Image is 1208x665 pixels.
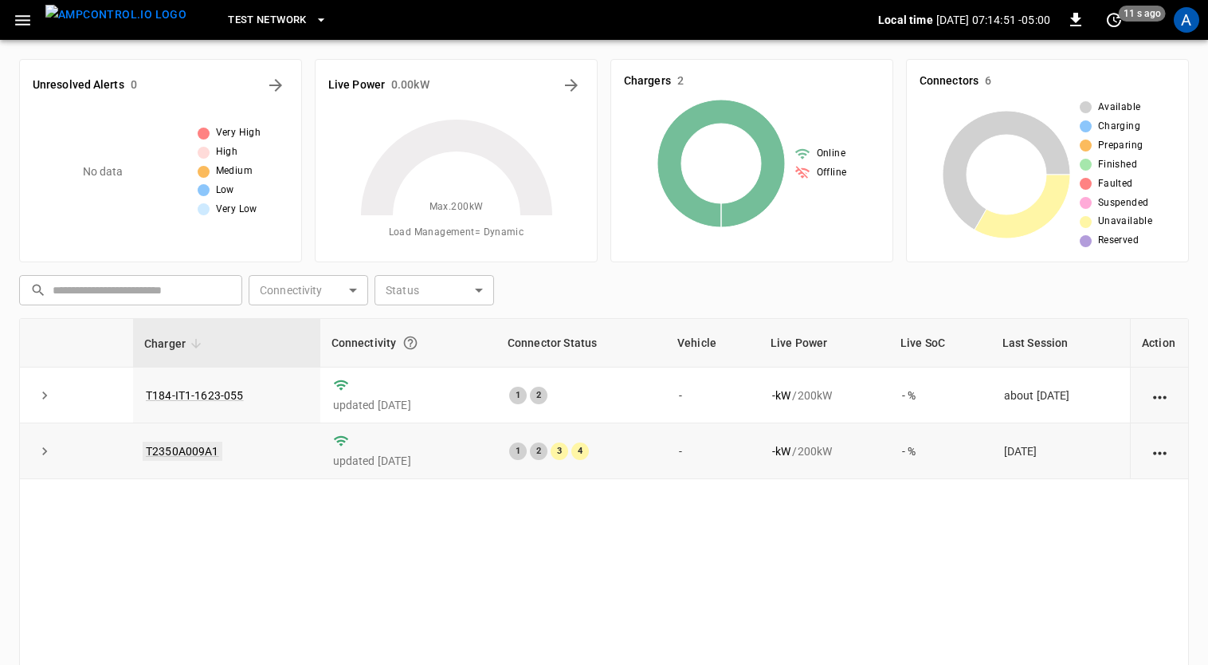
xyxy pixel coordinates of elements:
span: Charger [144,334,206,353]
td: about [DATE] [991,368,1130,423]
h6: Live Power [328,77,385,94]
span: Max. 200 kW [429,199,484,215]
button: All Alerts [263,73,288,98]
div: 2 [530,387,547,404]
div: / 200 kW [772,443,877,459]
button: Test Network [222,5,333,36]
span: Offline [817,165,847,181]
h6: Unresolved Alerts [33,77,124,94]
th: Connector Status [496,319,666,368]
td: - [666,423,759,479]
div: profile-icon [1174,7,1199,33]
th: Vehicle [666,319,759,368]
span: High [216,144,238,160]
span: Test Network [228,11,306,30]
td: - % [889,368,991,423]
td: - % [889,423,991,479]
h6: 0 [131,77,137,94]
div: / 200 kW [772,388,877,403]
td: - [666,368,759,423]
span: Available [1098,100,1141,116]
th: Last Session [991,319,1130,368]
span: Medium [216,163,253,179]
h6: 0.00 kW [391,77,429,94]
span: Charging [1098,119,1140,135]
p: - kW [772,443,790,459]
h6: Chargers [624,73,671,90]
p: updated [DATE] [333,453,484,469]
div: 1 [509,443,527,460]
div: 2 [530,443,547,460]
p: No data [83,163,124,180]
a: T184-IT1-1623-055 [146,389,244,402]
span: Preparing [1098,138,1143,154]
span: Faulted [1098,176,1133,192]
div: action cell options [1150,443,1170,459]
span: Reserved [1098,233,1139,249]
span: Suspended [1098,195,1149,211]
img: ampcontrol.io logo [45,5,186,25]
div: Connectivity [331,329,485,357]
th: Live Power [759,319,889,368]
h6: 6 [985,73,991,90]
p: - kW [772,388,790,403]
th: Action [1130,319,1188,368]
td: [DATE] [991,423,1130,479]
span: Low [216,183,234,199]
span: Load Management = Dynamic [389,225,524,241]
button: expand row [33,384,57,407]
div: 4 [571,443,589,460]
div: 3 [551,443,568,460]
button: set refresh interval [1101,7,1127,33]
span: Unavailable [1098,214,1152,230]
div: action cell options [1150,388,1170,403]
button: Energy Overview [559,73,584,98]
p: updated [DATE] [333,397,484,413]
button: Connection between the charger and our software. [396,329,425,357]
div: 1 [509,387,527,404]
button: expand row [33,439,57,463]
span: 11 s ago [1119,6,1166,22]
p: [DATE] 07:14:51 -05:00 [936,12,1050,28]
span: Very Low [216,202,257,218]
h6: 2 [677,73,684,90]
span: Finished [1098,157,1137,173]
h6: Connectors [920,73,979,90]
span: Online [817,146,845,162]
th: Live SoC [889,319,991,368]
span: Very High [216,125,261,141]
p: Local time [878,12,933,28]
a: T2350A009A1 [143,442,222,461]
